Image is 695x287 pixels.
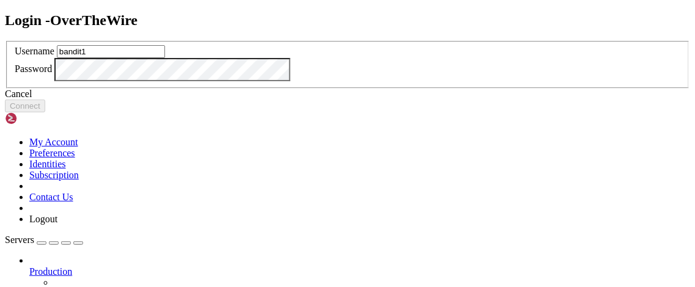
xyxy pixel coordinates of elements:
h2: Login - OverTheWire [5,12,690,29]
span: Servers [5,234,34,245]
a: Preferences [29,148,75,158]
a: Logout [29,214,57,224]
x-row: Connecting [DOMAIN_NAME]... [5,5,535,16]
label: Username [15,46,54,56]
a: Identities [29,159,66,169]
div: Cancel [5,89,690,100]
a: Production [29,266,690,277]
label: Password [15,64,52,74]
a: Contact Us [29,192,73,202]
a: My Account [29,137,78,147]
a: Servers [5,234,83,245]
button: Connect [5,100,45,112]
img: Shellngn [5,112,75,125]
div: (0, 1) [5,16,10,27]
span: Production [29,266,72,277]
a: Subscription [29,170,79,180]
